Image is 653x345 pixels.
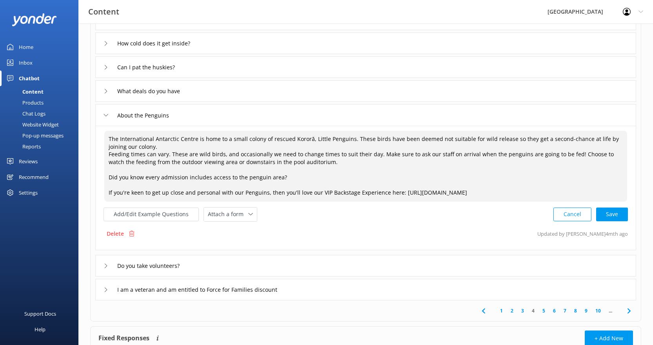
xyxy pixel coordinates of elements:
span: Attach a form [208,210,248,219]
div: Inbox [19,55,33,70]
div: Products [5,97,44,108]
div: Chatbot [19,70,40,86]
a: 4 [528,307,538,314]
div: Recommend [19,169,49,185]
a: 9 [581,307,591,314]
div: Settings [19,185,38,200]
a: 10 [591,307,605,314]
a: 2 [507,307,517,314]
a: Reports [5,141,78,152]
a: Website Widget [5,119,78,130]
a: 1 [496,307,507,314]
div: Support Docs [24,306,56,322]
a: 7 [560,307,570,314]
a: Pop-up messages [5,130,78,141]
h3: Content [88,5,119,18]
button: Save [596,208,628,221]
div: Pop-up messages [5,130,64,141]
a: 3 [517,307,528,314]
div: Reviews [19,154,38,169]
div: Reports [5,141,41,152]
div: Chat Logs [5,108,45,119]
div: Content [5,86,44,97]
a: Chat Logs [5,108,78,119]
button: Cancel [553,208,591,221]
div: Home [19,39,33,55]
a: 5 [538,307,549,314]
div: Help [35,322,45,337]
a: 8 [570,307,581,314]
a: 6 [549,307,560,314]
p: Delete [107,229,124,238]
button: Add/Edit Example Questions [104,208,199,221]
img: yonder-white-logo.png [12,13,57,26]
span: ... [605,307,616,314]
div: Website Widget [5,119,59,130]
textarea: The International Antarctic Centre is home to a small colony of rescued Kororā, Little Penguins. ... [104,131,627,202]
p: Updated by [PERSON_NAME] 4mth ago [537,226,628,241]
a: Products [5,97,78,108]
a: Content [5,86,78,97]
